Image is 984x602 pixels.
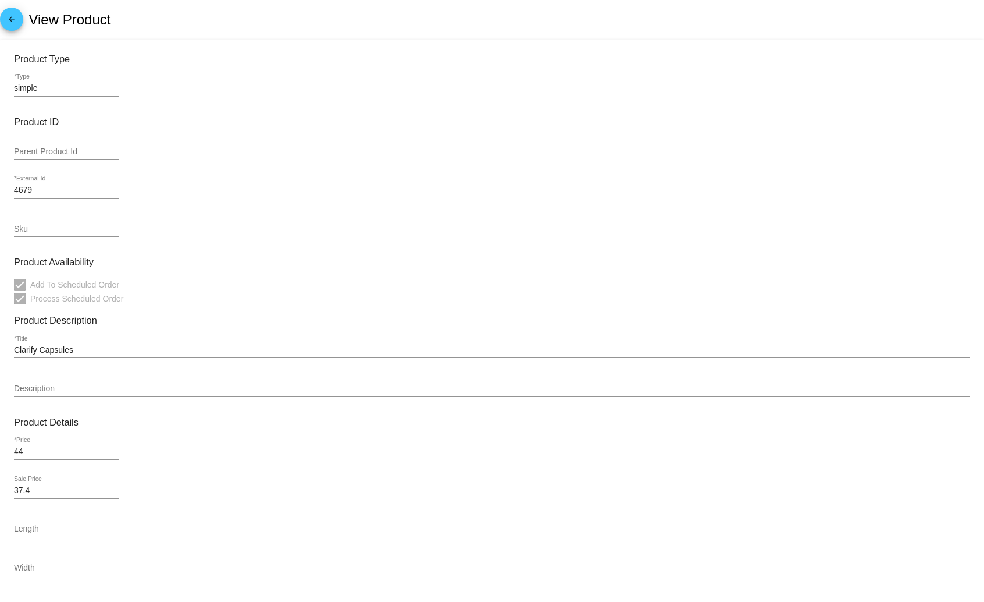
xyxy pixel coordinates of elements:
[30,292,123,306] span: Process Scheduled Order
[14,257,970,268] h3: Product Availability
[14,447,119,456] input: *Price
[28,12,110,28] h2: View Product
[14,486,119,495] input: Sale Price
[14,346,970,355] input: *Title
[14,315,970,326] h3: Product Description
[14,147,119,157] input: Parent Product Id
[14,116,970,128] h3: Product ID
[14,384,970,394] input: Description
[30,278,119,292] span: Add To Scheduled Order
[14,84,119,93] input: *Type
[14,417,970,428] h3: Product Details
[14,564,119,573] input: Width
[14,54,970,65] h3: Product Type
[5,15,19,29] mat-icon: arrow_back
[14,525,119,534] input: Length
[14,186,119,195] input: *External Id
[14,225,119,234] input: Sku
